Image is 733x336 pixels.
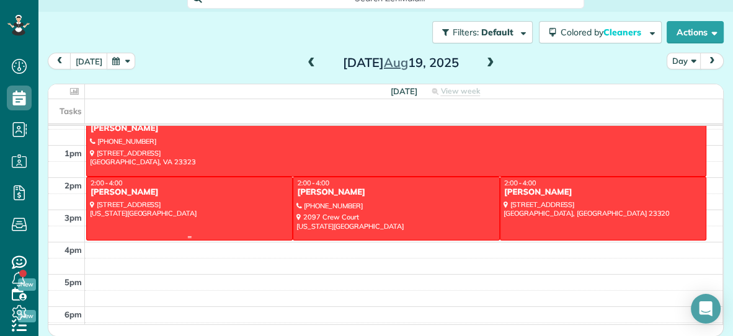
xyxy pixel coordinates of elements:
[481,27,514,38] span: Default
[603,27,643,38] span: Cleaners
[323,56,478,69] h2: [DATE] 19, 2025
[432,21,533,43] button: Filters: Default
[64,180,82,190] span: 2pm
[539,21,662,43] button: Colored byCleaners
[90,187,289,198] div: [PERSON_NAME]
[64,245,82,255] span: 4pm
[64,309,82,319] span: 6pm
[561,27,646,38] span: Colored by
[90,123,703,134] div: [PERSON_NAME]
[426,21,533,43] a: Filters: Default
[296,187,495,198] div: [PERSON_NAME]
[440,86,480,96] span: View week
[504,179,536,187] span: 2:00 - 4:00
[297,179,329,187] span: 2:00 - 4:00
[91,179,123,187] span: 2:00 - 4:00
[64,213,82,223] span: 3pm
[700,53,724,69] button: next
[453,27,479,38] span: Filters:
[64,277,82,287] span: 5pm
[667,53,701,69] button: Day
[504,187,703,198] div: [PERSON_NAME]
[60,106,82,116] span: Tasks
[70,53,108,69] button: [DATE]
[48,53,71,69] button: prev
[384,55,408,70] span: Aug
[691,294,721,324] div: Open Intercom Messenger
[391,86,417,96] span: [DATE]
[667,21,724,43] button: Actions
[64,148,82,158] span: 1pm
